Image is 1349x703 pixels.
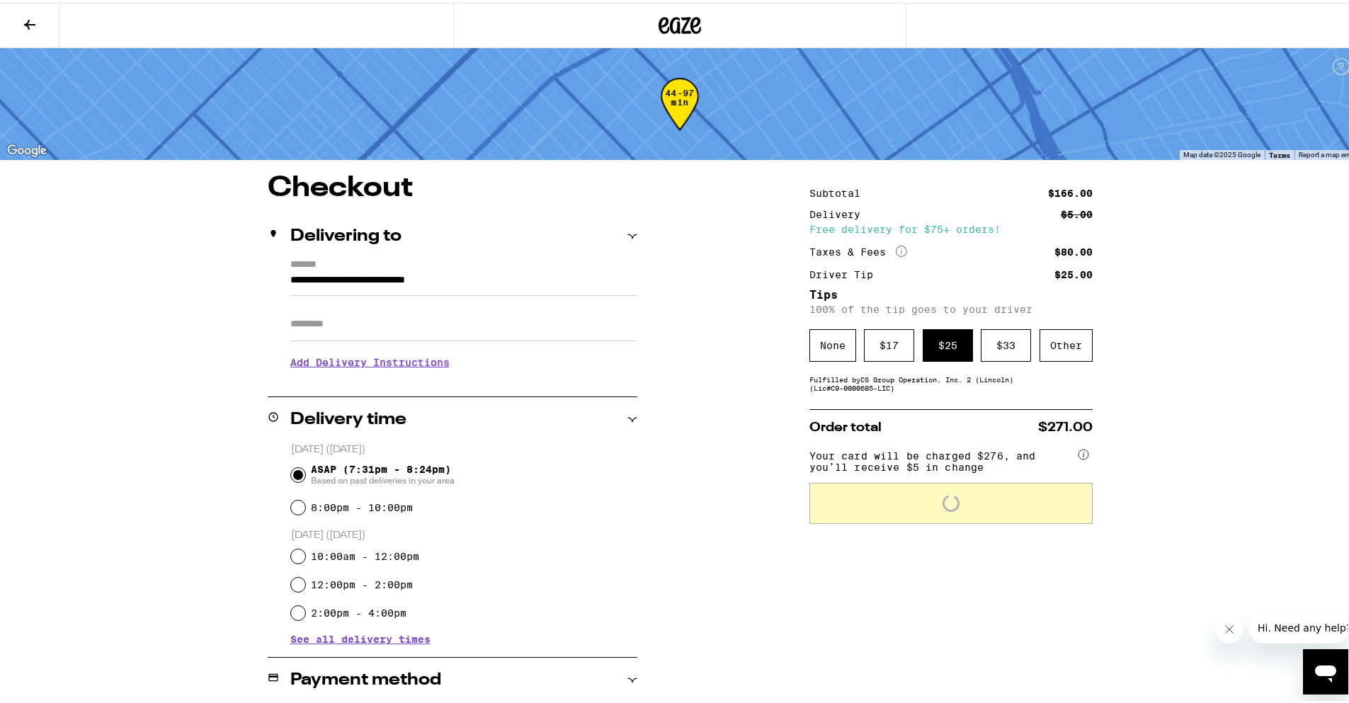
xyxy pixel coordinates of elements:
h3: Add Delivery Instructions [290,343,637,376]
img: Google [4,139,50,157]
p: We'll contact you at [PHONE_NUMBER] when we arrive [290,376,637,387]
div: Other [1040,326,1093,359]
iframe: Close message [1215,612,1243,641]
h2: Delivering to [290,225,402,242]
h2: Delivery time [290,408,406,425]
h5: Tips [809,287,1093,298]
div: $ 25 [923,326,973,359]
p: [DATE] ([DATE]) [291,440,637,454]
p: 100% of the tip goes to your driver [809,301,1093,312]
iframe: Button to launch messaging window [1303,646,1348,692]
span: Map data ©2025 Google [1183,148,1260,156]
span: Your card will be charged $276, and you’ll receive $5 in change [809,442,1076,470]
span: ASAP (7:31pm - 8:24pm) [311,461,455,484]
div: Fulfilled by CS Group Operation, Inc. 2 (Lincoln) (Lic# C9-0000685-LIC ) [809,372,1093,389]
div: $25.00 [1054,267,1093,277]
div: $80.00 [1054,244,1093,254]
button: See all delivery times [290,631,431,641]
p: [DATE] ([DATE]) [291,526,637,539]
div: Driver Tip [809,267,883,277]
div: Subtotal [809,185,870,195]
iframe: Message from company [1249,610,1348,641]
div: Delivery [809,207,870,217]
div: Taxes & Fees [809,243,907,256]
span: $271.00 [1038,418,1093,431]
a: Terms [1269,148,1290,156]
h2: Payment method [290,669,441,686]
span: Hi. Need any help? [8,10,102,21]
div: $ 17 [864,326,914,359]
div: $ 33 [981,326,1031,359]
div: $5.00 [1061,207,1093,217]
div: Free delivery for $75+ orders! [809,222,1093,232]
span: Based on past deliveries in your area [311,472,455,484]
label: 12:00pm - 2:00pm [311,576,413,588]
div: $166.00 [1048,185,1093,195]
a: Open this area in Google Maps (opens a new window) [4,139,50,157]
label: 2:00pm - 4:00pm [311,605,406,616]
label: 8:00pm - 10:00pm [311,499,413,510]
div: 44-97 min [661,86,699,139]
span: Order total [809,418,882,431]
h1: Checkout [268,171,637,200]
label: 10:00am - 12:00pm [311,548,419,559]
div: None [809,326,856,359]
